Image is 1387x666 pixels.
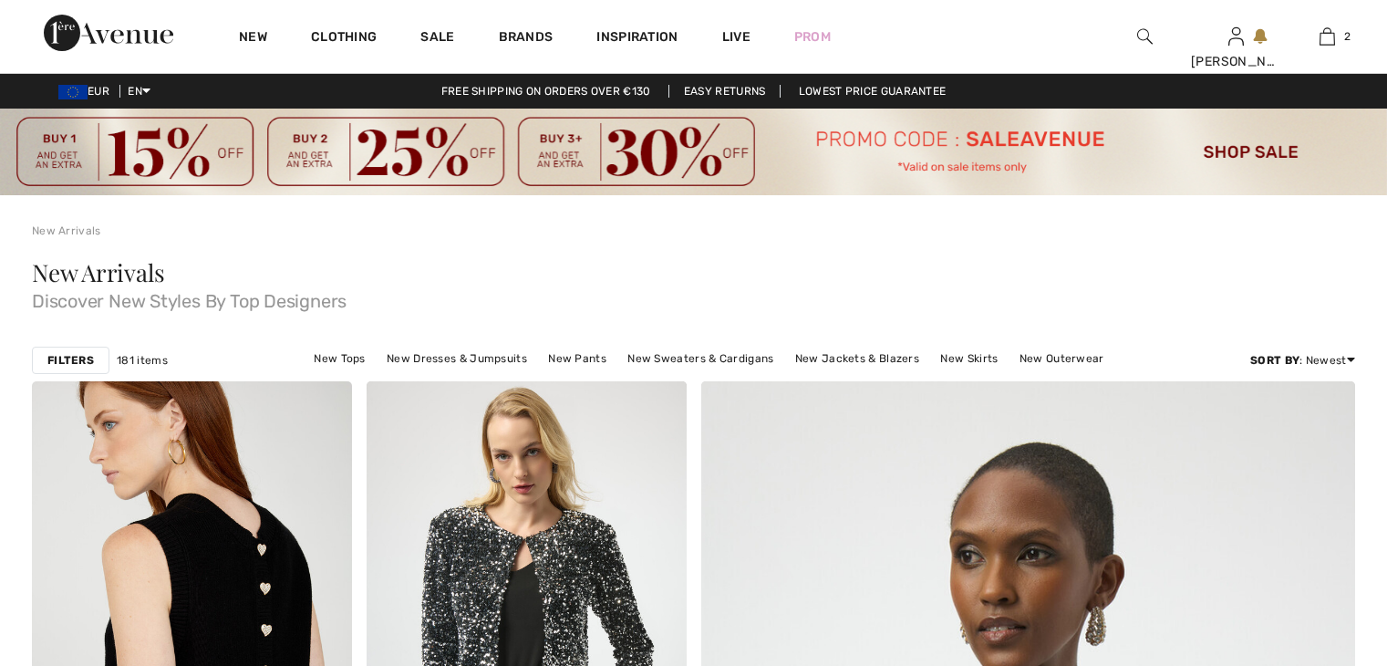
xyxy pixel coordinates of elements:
[794,27,831,47] a: Prom
[1010,347,1113,370] a: New Outerwear
[311,29,377,48] a: Clothing
[1228,27,1244,45] a: Sign In
[32,285,1355,310] span: Discover New Styles By Top Designers
[32,224,101,237] a: New Arrivals
[668,85,781,98] a: Easy Returns
[931,347,1007,370] a: New Skirts
[1282,26,1371,47] a: 2
[1250,354,1299,367] strong: Sort By
[596,29,678,48] span: Inspiration
[378,347,536,370] a: New Dresses & Jumpsuits
[1250,352,1355,369] div: : Newest
[239,29,267,48] a: New
[618,347,782,370] a: New Sweaters & Cardigans
[117,352,168,369] span: 181 items
[44,15,173,51] img: 1ère Avenue
[305,347,374,370] a: New Tops
[58,85,117,98] span: EUR
[1137,26,1153,47] img: search the website
[47,352,94,369] strong: Filters
[722,27,750,47] a: Live
[1320,26,1335,47] img: My Bag
[420,29,454,48] a: Sale
[1270,529,1369,575] iframe: Opens a widget where you can find more information
[539,347,616,370] a: New Pants
[784,85,961,98] a: Lowest Price Guarantee
[1191,52,1280,71] div: [PERSON_NAME]
[128,85,150,98] span: EN
[427,85,666,98] a: Free shipping on orders over €130
[786,347,928,370] a: New Jackets & Blazers
[499,29,554,48] a: Brands
[58,85,88,99] img: Euro
[32,256,164,288] span: New Arrivals
[1228,26,1244,47] img: My Info
[1344,28,1351,45] span: 2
